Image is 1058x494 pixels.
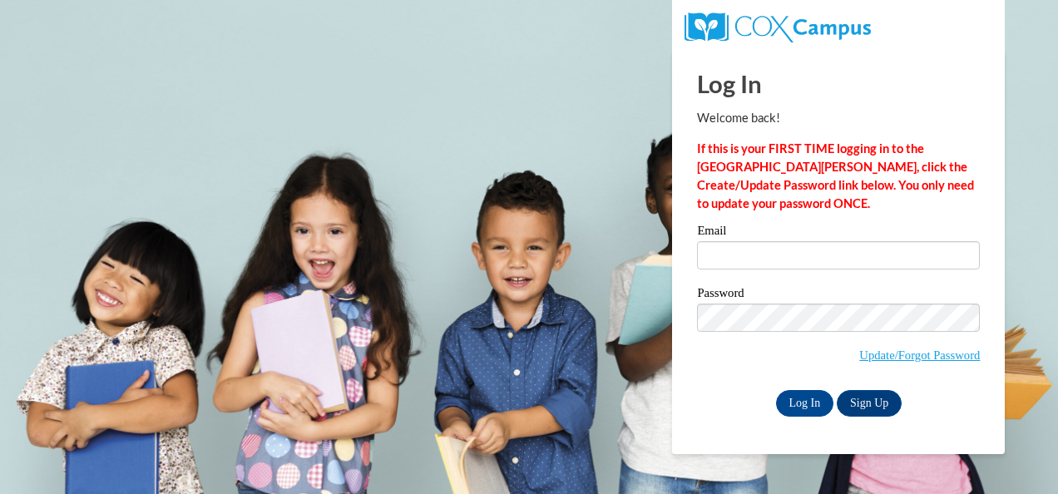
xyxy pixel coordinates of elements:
[697,225,980,241] label: Email
[697,67,980,101] h1: Log In
[685,19,870,33] a: COX Campus
[697,109,980,127] p: Welcome back!
[776,390,834,417] input: Log In
[859,348,980,362] a: Update/Forgot Password
[697,141,974,210] strong: If this is your FIRST TIME logging in to the [GEOGRAPHIC_DATA][PERSON_NAME], click the Create/Upd...
[685,12,870,42] img: COX Campus
[837,390,902,417] a: Sign Up
[697,287,980,304] label: Password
